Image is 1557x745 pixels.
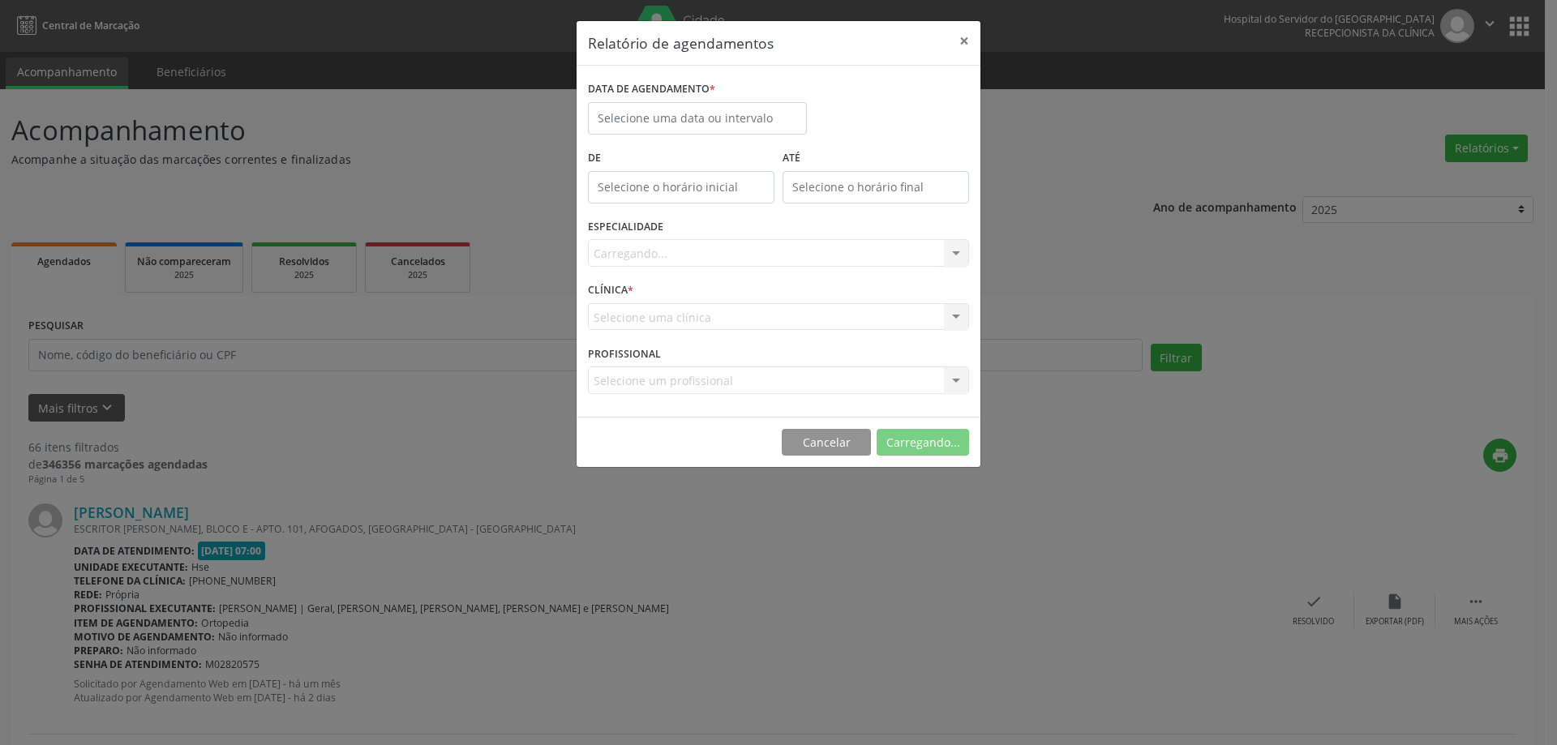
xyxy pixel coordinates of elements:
[782,429,871,456] button: Cancelar
[588,341,661,366] label: PROFISSIONAL
[588,77,715,102] label: DATA DE AGENDAMENTO
[588,32,774,54] h5: Relatório de agendamentos
[588,102,807,135] input: Selecione uma data ou intervalo
[783,171,969,203] input: Selecione o horário final
[783,146,969,171] label: ATÉ
[588,171,774,203] input: Selecione o horário inicial
[588,146,774,171] label: De
[588,278,633,303] label: CLÍNICA
[948,21,980,61] button: Close
[877,429,969,456] button: Carregando...
[588,215,663,240] label: ESPECIALIDADE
